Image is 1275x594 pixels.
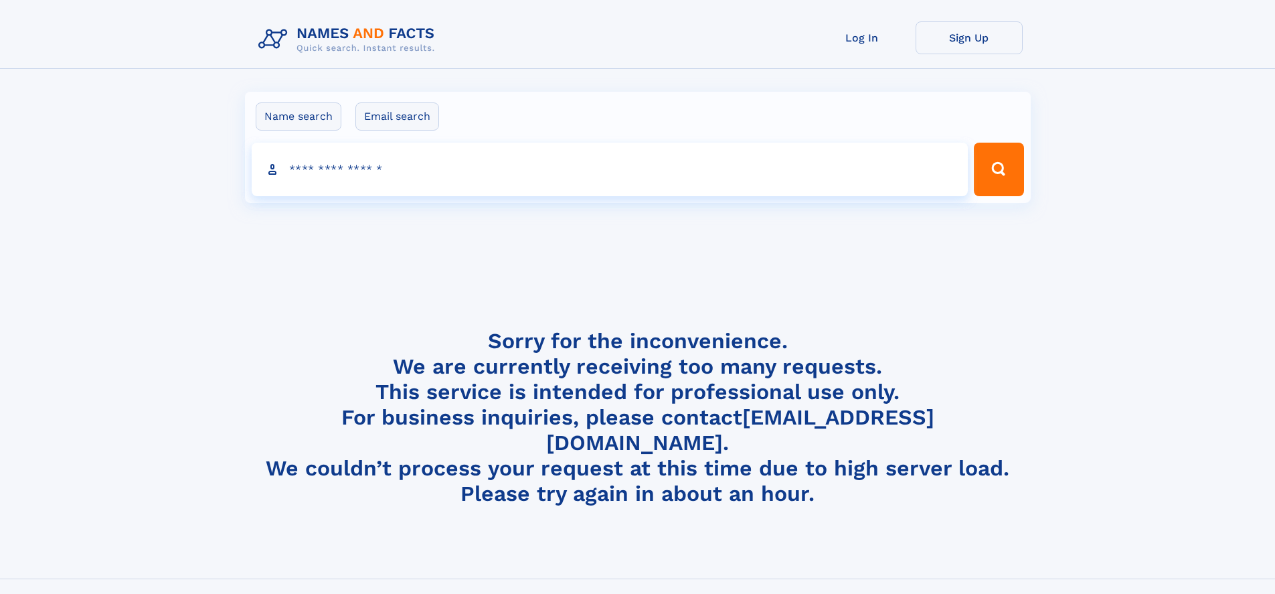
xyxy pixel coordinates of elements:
[809,21,916,54] a: Log In
[252,143,968,196] input: search input
[253,21,446,58] img: Logo Names and Facts
[256,102,341,131] label: Name search
[253,328,1023,507] h4: Sorry for the inconvenience. We are currently receiving too many requests. This service is intend...
[355,102,439,131] label: Email search
[546,404,934,455] a: [EMAIL_ADDRESS][DOMAIN_NAME]
[974,143,1023,196] button: Search Button
[916,21,1023,54] a: Sign Up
